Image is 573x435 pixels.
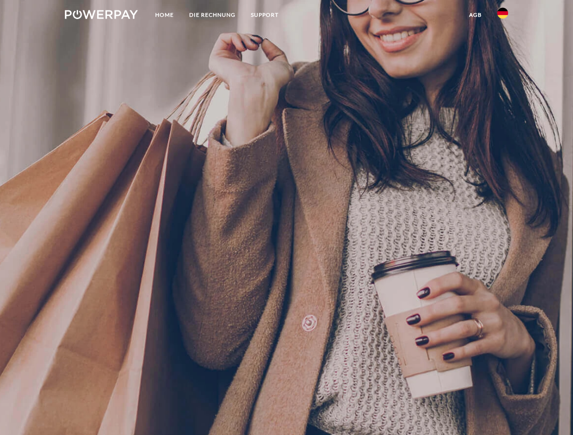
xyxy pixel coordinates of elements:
[147,7,181,23] a: Home
[243,7,286,23] a: SUPPORT
[65,10,138,19] img: logo-powerpay-white.svg
[461,7,490,23] a: agb
[497,8,508,19] img: de
[181,7,243,23] a: DIE RECHNUNG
